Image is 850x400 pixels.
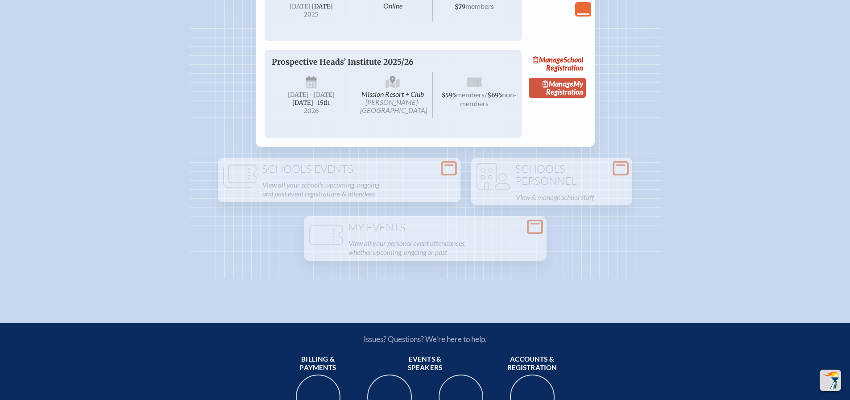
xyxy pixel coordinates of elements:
[268,334,582,344] p: Issues? Questions? We’re here to help.
[360,98,427,114] span: [PERSON_NAME]-[GEOGRAPHIC_DATA]
[500,355,564,373] span: Accounts & registration
[292,99,330,107] span: [DATE]–⁠15th
[353,72,433,118] span: Mission Resort + Club
[821,371,839,389] img: To the top
[533,55,564,64] span: Manage
[279,11,344,18] span: 2025
[485,90,487,99] span: /
[465,2,494,10] span: members
[529,54,586,74] a: ManageSchool Registration
[290,3,311,10] span: [DATE]
[455,3,465,11] span: $79
[456,90,485,99] span: members
[307,221,543,234] h1: My Events
[272,57,497,67] p: Prospective Heads’ Institute 2025/26
[262,179,455,200] p: View all your school’s, upcoming, ongoing and past event registrations & attendees
[516,191,627,204] p: View & manage school staff
[487,92,502,99] span: $695
[348,237,541,258] p: View all your personal event attendances, whether upcoming, ongoing or past
[820,370,841,391] button: Scroll Top
[309,91,335,99] span: –[DATE]
[393,355,457,373] span: Events & speakers
[286,355,350,373] span: Billing & payments
[475,163,629,187] h1: School’s Personnel
[288,91,309,99] span: [DATE]
[543,79,573,88] span: Manage
[529,78,586,98] a: ManageMy Registration
[279,108,344,114] span: 2026
[312,3,333,10] span: [DATE]
[460,90,517,108] span: non-members
[221,163,457,175] h1: School’s Events
[442,92,456,99] span: $595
